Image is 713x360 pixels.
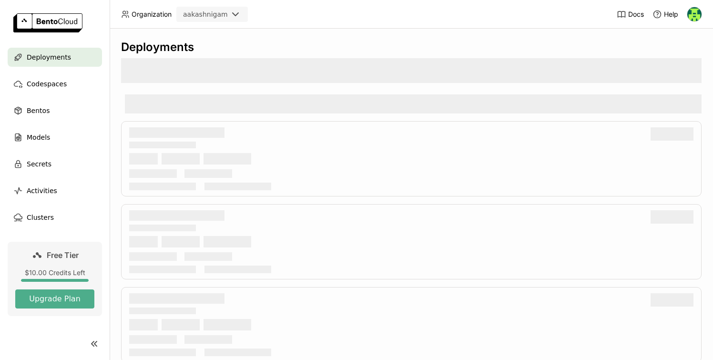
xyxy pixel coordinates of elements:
a: Deployments [8,48,102,67]
div: $10.00 Credits Left [15,268,94,277]
a: Secrets [8,154,102,174]
span: Organization [132,10,172,19]
a: Docs [617,10,644,19]
img: Aakash Nigam [687,7,702,21]
img: logo [13,13,82,32]
div: aakashnigam [183,10,228,19]
span: Bentos [27,105,50,116]
div: Help [652,10,678,19]
span: Models [27,132,50,143]
span: Docs [628,10,644,19]
span: Activities [27,185,57,196]
a: Free Tier$10.00 Credits LeftUpgrade Plan [8,242,102,316]
span: Clusters [27,212,54,223]
span: Free Tier [47,250,79,260]
a: Bentos [8,101,102,120]
input: Selected aakashnigam. [229,10,230,20]
button: Upgrade Plan [15,289,94,309]
div: Deployments [121,40,702,54]
span: Codespaces [27,78,67,90]
span: Secrets [27,158,51,170]
a: Codespaces [8,74,102,93]
a: Activities [8,181,102,200]
span: Deployments [27,51,71,63]
a: Clusters [8,208,102,227]
span: Help [664,10,678,19]
a: Models [8,128,102,147]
